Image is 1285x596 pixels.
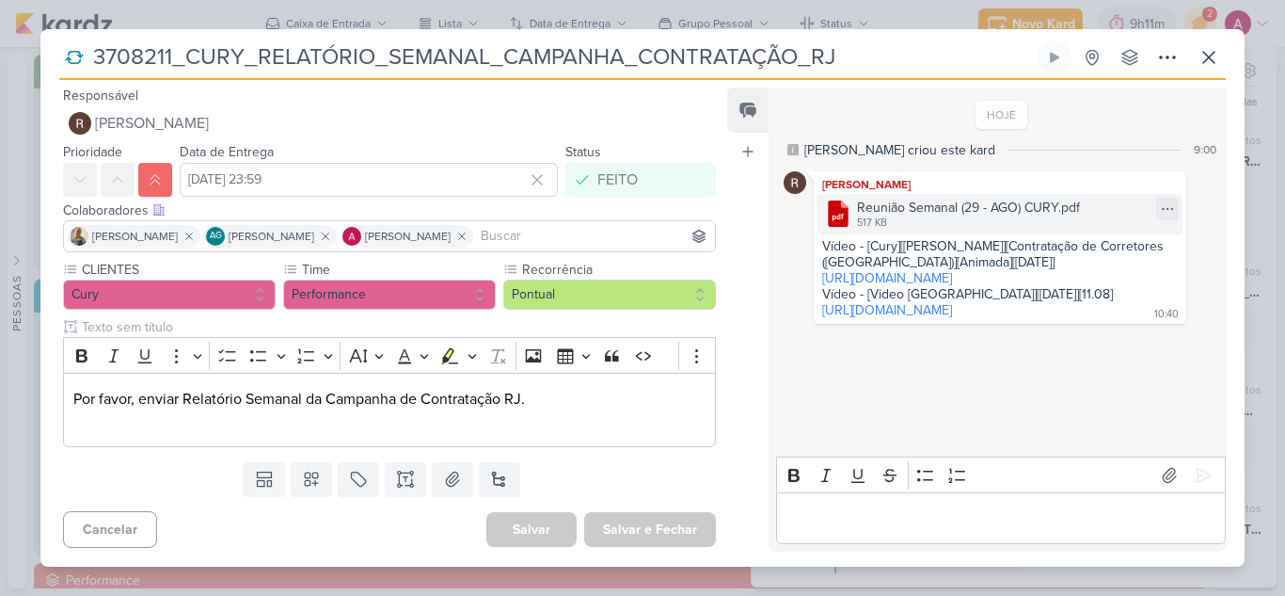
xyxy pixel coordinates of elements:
[63,373,716,447] div: Editor editing area: main
[565,144,601,160] label: Status
[92,228,178,245] span: [PERSON_NAME]
[822,286,1178,302] div: Vídeo - [Video [GEOGRAPHIC_DATA]][[DATE]][11.08]
[365,228,451,245] span: [PERSON_NAME]
[63,106,716,140] button: [PERSON_NAME]
[776,492,1226,544] div: Editor editing area: main
[822,238,1178,270] div: Vídeo - [Cury][[PERSON_NAME]][Contratação de Corretores ([GEOGRAPHIC_DATA])][Animada][[DATE]]
[63,88,138,104] label: Responsável
[597,169,638,191] div: FEITO
[817,194,1182,234] div: Reunião Semanal (29 - AGO) CURY.pdf
[63,144,122,160] label: Prioridade
[63,280,276,310] button: Cury
[342,227,361,246] img: Alessandra Gomes
[503,280,716,310] button: Pontual
[1047,50,1062,65] div: Ligar relógio
[95,112,209,135] span: [PERSON_NAME]
[1194,141,1216,158] div: 9:00
[520,260,716,280] label: Recorrência
[70,227,88,246] img: Iara Santos
[180,163,558,197] input: Select a date
[300,260,496,280] label: Time
[229,228,314,245] span: [PERSON_NAME]
[63,511,157,548] button: Cancelar
[784,171,806,194] img: Rafael Dornelles
[804,140,995,160] div: [PERSON_NAME] criou este kard
[87,40,1034,74] input: Kard Sem Título
[80,260,276,280] label: CLIENTES
[817,175,1182,194] div: [PERSON_NAME]
[477,225,711,248] input: Buscar
[776,457,1226,493] div: Editor toolbar
[565,163,716,197] button: FEITO
[206,227,225,246] div: Aline Gimenez Graciano
[857,198,1080,217] div: Reunião Semanal (29 - AGO) CURY.pdf
[822,270,952,286] a: [URL][DOMAIN_NAME]
[1154,307,1179,322] div: 10:40
[283,280,496,310] button: Performance
[63,337,716,374] div: Editor toolbar
[78,317,716,337] input: Texto sem título
[63,201,716,220] div: Colaboradores
[210,232,222,241] p: AG
[180,144,274,160] label: Data de Entrega
[822,302,952,318] a: [URL][DOMAIN_NAME]
[69,112,91,135] img: Rafael Dornelles
[857,216,1080,231] div: 517 KB
[73,388,706,433] p: Por favor, enviar Relatório Semanal da Campanha de Contratação RJ.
